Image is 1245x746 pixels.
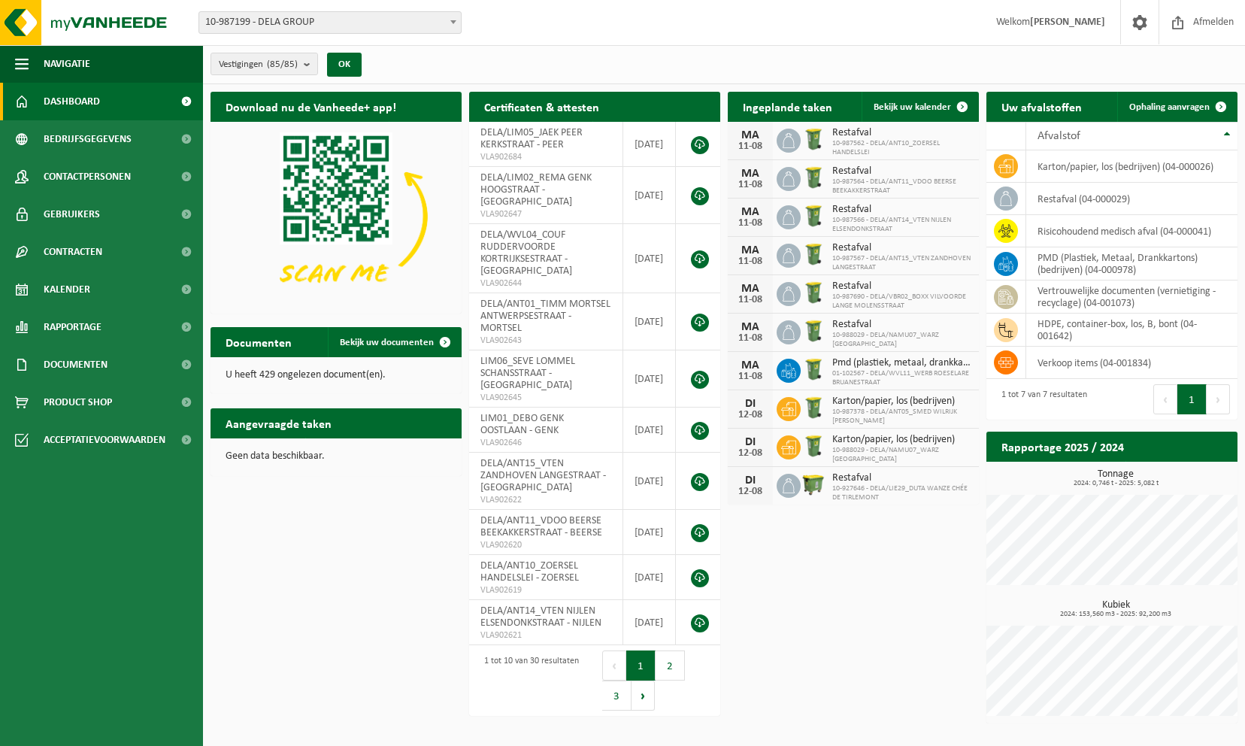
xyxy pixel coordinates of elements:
[480,437,611,449] span: VLA902646
[480,127,583,150] span: DELA/LIM05_JAEK PEER KERKSTRAAT - PEER
[801,433,826,459] img: WB-0240-HPE-GN-50
[44,83,100,120] span: Dashboard
[1026,247,1237,281] td: PMD (Plastiek, Metaal, Drankkartons) (bedrijven) (04-000978)
[623,600,676,645] td: [DATE]
[211,53,318,75] button: Vestigingen(85/85)
[1037,130,1080,142] span: Afvalstof
[226,451,447,462] p: Geen data beschikbaar.
[1026,281,1237,314] td: vertrouwelijke documenten (vernietiging - recyclage) (04-001073)
[735,410,765,420] div: 12-08
[623,408,676,453] td: [DATE]
[832,369,971,387] span: 01-102567 - DELA/WVL11_WERB ROESELARE BRUANESTRAAT
[832,127,971,139] span: Restafval
[1026,183,1237,215] td: restafval (04-000029)
[994,611,1237,618] span: 2024: 153,560 m3 - 2025: 92,200 m3
[832,472,971,484] span: Restafval
[994,480,1237,487] span: 2024: 0,746 t - 2025: 5,082 t
[735,333,765,344] div: 11-08
[801,356,826,382] img: WB-0240-HPE-GN-50
[994,600,1237,618] h3: Kubiek
[198,11,462,34] span: 10-987199 - DELA GROUP
[832,331,971,349] span: 10-988029 - DELA/NAMU07_WARZ [GEOGRAPHIC_DATA]
[480,356,575,391] span: LIM06_SEVE LOMMEL SCHANSSTRAAT - [GEOGRAPHIC_DATA]
[623,555,676,600] td: [DATE]
[986,92,1097,121] h2: Uw afvalstoffen
[211,408,347,438] h2: Aangevraagde taken
[801,395,826,420] img: WB-0240-HPE-GN-50
[44,308,101,346] span: Rapportage
[480,208,611,220] span: VLA902647
[1030,17,1105,28] strong: [PERSON_NAME]
[832,446,971,464] span: 10-988029 - DELA/NAMU07_WARZ [GEOGRAPHIC_DATA]
[832,396,971,408] span: Karton/papier, los (bedrijven)
[199,12,461,33] span: 10-987199 - DELA GROUP
[44,158,131,196] span: Contactpersonen
[832,319,971,331] span: Restafval
[211,122,462,311] img: Download de VHEPlus App
[874,102,951,112] span: Bekijk uw kalender
[994,469,1237,487] h3: Tonnage
[832,254,971,272] span: 10-987567 - DELA/ANT15_VTEN ZANDHOVEN LANGESTRAAT
[735,436,765,448] div: DI
[1129,102,1210,112] span: Ophaling aanvragen
[832,484,971,502] span: 10-927646 - DELA/LIE29_DUTA WANZE CHÉE DE TIRLEMONT
[986,432,1139,461] h2: Rapportage 2025 / 2024
[480,539,611,551] span: VLA902620
[327,53,362,77] button: OK
[480,413,564,436] span: LIM01_DEBO GENK OOSTLAAN - GENK
[219,53,298,76] span: Vestigingen
[480,560,579,584] span: DELA/ANT10_ZOERSEL HANDELSLEI - ZOERSEL
[801,203,826,229] img: WB-0240-HPE-GN-50
[862,92,977,122] a: Bekijk uw kalender
[44,384,112,421] span: Product Shop
[735,141,765,152] div: 11-08
[735,256,765,267] div: 11-08
[1125,461,1236,491] a: Bekijk rapportage
[832,434,971,446] span: Karton/papier, los (bedrijven)
[1026,150,1237,183] td: karton/papier, los (bedrijven) (04-000026)
[623,167,676,224] td: [DATE]
[480,392,611,404] span: VLA902645
[44,421,165,459] span: Acceptatievoorwaarden
[44,196,100,233] span: Gebruikers
[480,229,572,277] span: DELA/WVL04_COUF RUDDERVOORDE KORTRIJKSESTRAAT - [GEOGRAPHIC_DATA]
[735,398,765,410] div: DI
[480,335,611,347] span: VLA902643
[469,92,614,121] h2: Certificaten & attesten
[623,224,676,293] td: [DATE]
[801,472,826,497] img: WB-1100-HPE-GN-50
[832,216,971,234] span: 10-987566 - DELA/ANT14_VTEN NIJLEN ELSENDONKSTRAAT
[480,515,602,538] span: DELA/ANT11_VDOO BEERSE BEEKAKKERSTRAAT - BEERSE
[44,233,102,271] span: Contracten
[735,129,765,141] div: MA
[801,126,826,152] img: WB-0240-HPE-GN-50
[1207,384,1230,414] button: Next
[801,241,826,267] img: WB-0240-HPE-GN-50
[735,487,765,497] div: 12-08
[801,165,826,190] img: WB-0240-HPE-GN-50
[480,458,606,493] span: DELA/ANT15_VTEN ZANDHOVEN LANGESTRAAT - [GEOGRAPHIC_DATA]
[735,371,765,382] div: 11-08
[632,681,655,711] button: Next
[1153,384,1177,414] button: Previous
[1177,384,1207,414] button: 1
[832,177,971,196] span: 10-987564 - DELA/ANT11_VDOO BEERSE BEEKAKKERSTRAAT
[832,242,971,254] span: Restafval
[328,327,460,357] a: Bekijk uw documenten
[832,204,971,216] span: Restafval
[44,45,90,83] span: Navigatie
[735,448,765,459] div: 12-08
[44,271,90,308] span: Kalender
[656,650,685,681] button: 2
[735,206,765,218] div: MA
[480,584,611,596] span: VLA902619
[211,92,411,121] h2: Download nu de Vanheede+ app!
[623,293,676,350] td: [DATE]
[735,180,765,190] div: 11-08
[480,299,610,334] span: DELA/ANT01_TIMM MORTSEL ANTWERPSESTRAAT - MORTSEL
[832,281,971,293] span: Restafval
[735,295,765,305] div: 11-08
[735,475,765,487] div: DI
[801,318,826,344] img: WB-0240-HPE-GN-50
[480,605,601,629] span: DELA/ANT14_VTEN NIJLEN ELSENDONKSTRAAT - NIJLEN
